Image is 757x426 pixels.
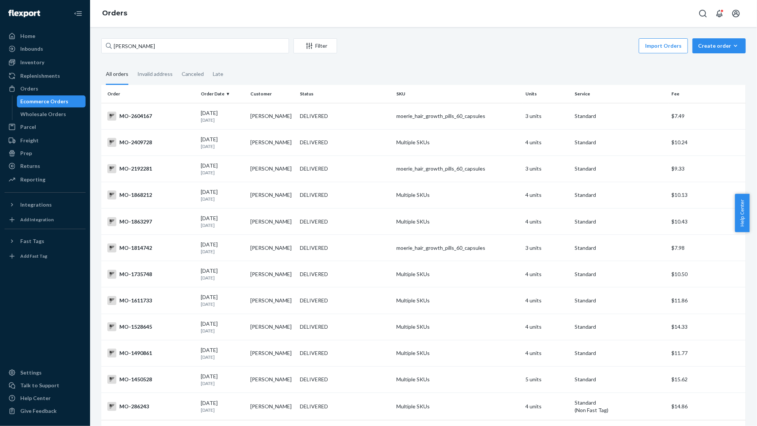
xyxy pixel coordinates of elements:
[107,164,195,173] div: MO-2192281
[250,91,294,97] div: Customer
[639,38,688,53] button: Import Orders
[522,235,572,261] td: 3 units
[8,10,40,17] img: Flexport logo
[247,208,297,235] td: [PERSON_NAME]
[393,208,522,235] td: Multiple SKUs
[201,407,245,413] p: [DATE]
[393,287,522,314] td: Multiple SKUs
[5,83,86,95] a: Orders
[396,165,519,172] div: moerie_hair_growth_pills_60_capsules
[393,129,522,156] td: Multiple SKUs
[201,162,245,176] div: [DATE]
[5,43,86,55] a: Inbounds
[575,165,665,172] p: Standard
[522,85,572,103] th: Units
[668,235,746,261] td: $7.98
[522,208,572,235] td: 4 units
[575,376,665,383] p: Standard
[300,297,328,304] div: DELIVERED
[20,176,45,183] div: Reporting
[668,314,746,340] td: $14.33
[20,32,35,40] div: Home
[668,103,746,129] td: $7.49
[247,366,297,393] td: [PERSON_NAME]
[668,393,746,420] td: $14.86
[201,196,245,202] p: [DATE]
[201,320,245,334] div: [DATE]
[575,270,665,278] p: Standard
[5,134,86,147] a: Freight
[522,340,572,366] td: 4 units
[668,156,746,182] td: $9.33
[393,393,522,420] td: Multiple SKUs
[735,194,749,232] span: Help Center
[107,375,195,384] div: MO-1450528
[396,244,519,252] div: moerie_hair_growth_pills_60_capsules
[522,393,572,420] td: 4 units
[107,322,195,331] div: MO-1528645
[575,323,665,331] p: Standard
[695,6,710,21] button: Open Search Box
[182,64,204,84] div: Canceled
[20,407,57,415] div: Give Feedback
[201,354,245,360] p: [DATE]
[247,129,297,156] td: [PERSON_NAME]
[71,6,86,21] button: Close Navigation
[17,95,86,107] a: Ecommerce Orders
[297,85,394,103] th: Status
[201,188,245,202] div: [DATE]
[5,56,86,68] a: Inventory
[668,208,746,235] td: $10.43
[201,215,245,228] div: [DATE]
[20,137,39,144] div: Freight
[393,85,522,103] th: SKU
[201,136,245,150] div: [DATE]
[522,103,572,129] td: 3 units
[20,237,44,245] div: Fast Tags
[668,85,746,103] th: Fee
[107,349,195,358] div: MO-1490861
[575,112,665,120] p: Standard
[698,42,740,50] div: Create order
[300,139,328,146] div: DELIVERED
[96,3,133,24] ol: breadcrumbs
[201,169,245,176] p: [DATE]
[522,287,572,314] td: 4 units
[522,129,572,156] td: 4 units
[668,287,746,314] td: $11.86
[575,218,665,225] p: Standard
[522,366,572,393] td: 5 units
[572,85,668,103] th: Service
[5,392,86,404] a: Help Center
[107,270,195,279] div: MO-1735748
[575,406,665,414] div: (Non Fast Tag)
[201,328,245,334] p: [DATE]
[21,110,66,118] div: Wholesale Orders
[201,248,245,255] p: [DATE]
[300,349,328,357] div: DELIVERED
[393,261,522,287] td: Multiple SKUs
[5,367,86,379] a: Settings
[300,376,328,383] div: DELIVERED
[20,253,47,259] div: Add Fast Tag
[300,244,328,252] div: DELIVERED
[522,261,572,287] td: 4 units
[522,182,572,208] td: 4 units
[201,373,245,387] div: [DATE]
[393,314,522,340] td: Multiple SKUs
[5,379,86,391] a: Talk to Support
[107,243,195,252] div: MO-1814742
[393,366,522,393] td: Multiple SKUs
[300,112,328,120] div: DELIVERED
[17,108,86,120] a: Wholesale Orders
[5,174,86,186] a: Reporting
[5,30,86,42] a: Home
[107,138,195,147] div: MO-2409728
[692,38,746,53] button: Create order
[575,399,665,406] p: Standard
[712,6,727,21] button: Open notifications
[668,366,746,393] td: $15.62
[300,165,328,172] div: DELIVERED
[668,340,746,366] td: $11.77
[393,182,522,208] td: Multiple SKUs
